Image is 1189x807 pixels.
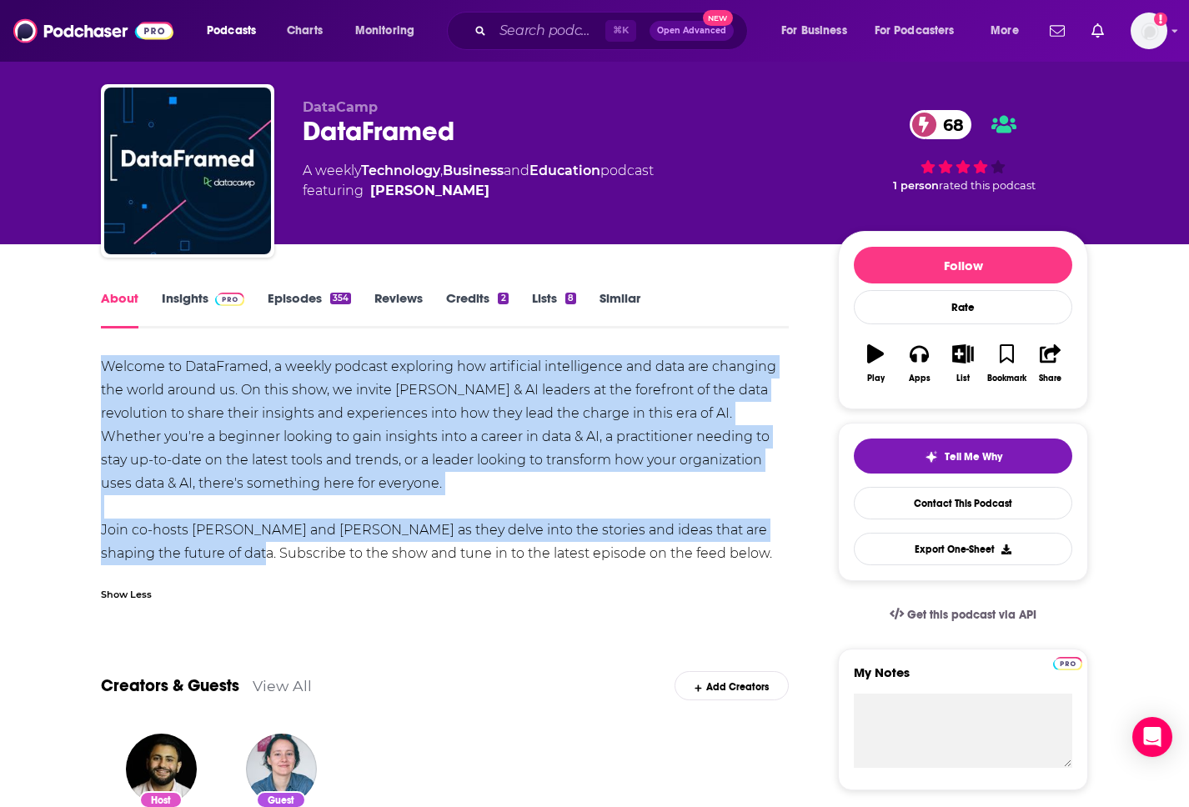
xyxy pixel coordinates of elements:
[605,20,636,42] span: ⌘ K
[939,179,1036,192] span: rated this podcast
[1132,717,1172,757] div: Open Intercom Messenger
[1131,13,1167,49] img: User Profile
[215,293,244,306] img: Podchaser Pro
[910,110,972,139] a: 68
[207,19,256,43] span: Podcasts
[838,99,1088,203] div: 68 1 personrated this podcast
[893,179,939,192] span: 1 person
[565,293,576,304] div: 8
[925,450,938,464] img: tell me why sparkle
[498,293,508,304] div: 2
[854,290,1072,324] div: Rate
[104,88,271,254] img: DataFramed
[344,18,436,44] button: open menu
[287,19,323,43] span: Charts
[1154,13,1167,26] svg: Add a profile image
[770,18,868,44] button: open menu
[446,290,508,328] a: Credits2
[876,594,1050,635] a: Get this podcast via API
[1029,333,1072,393] button: Share
[907,608,1036,622] span: Get this podcast via API
[909,373,931,383] div: Apps
[532,290,576,328] a: Lists8
[854,333,897,393] button: Play
[657,27,726,35] span: Open Advanced
[303,161,654,201] div: A weekly podcast
[987,373,1026,383] div: Bookmark
[504,163,529,178] span: and
[941,333,985,393] button: List
[253,677,312,694] a: View All
[854,664,1072,694] label: My Notes
[854,487,1072,519] a: Contact This Podcast
[101,290,138,328] a: About
[101,355,789,565] div: Welcome to DataFramed, a weekly podcast exploring how artificial intelligence and data are changi...
[276,18,333,44] a: Charts
[1053,654,1082,670] a: Pro website
[440,163,443,178] span: ,
[1131,13,1167,49] span: Logged in as megcassidy
[361,163,440,178] a: Technology
[854,247,1072,283] button: Follow
[268,290,351,328] a: Episodes354
[330,293,351,304] div: 354
[985,333,1028,393] button: Bookmark
[443,163,504,178] a: Business
[1053,657,1082,670] img: Podchaser Pro
[355,19,414,43] span: Monitoring
[600,290,640,328] a: Similar
[1085,17,1111,45] a: Show notifications dropdown
[374,290,423,328] a: Reviews
[926,110,972,139] span: 68
[991,19,1019,43] span: More
[1131,13,1167,49] button: Show profile menu
[650,21,734,41] button: Open AdvancedNew
[529,163,600,178] a: Education
[781,19,847,43] span: For Business
[864,18,979,44] button: open menu
[246,734,317,804] img: Katharine Jarmul
[463,12,764,50] div: Search podcasts, credits, & more...
[303,99,378,115] span: DataCamp
[956,373,970,383] div: List
[1043,17,1071,45] a: Show notifications dropdown
[101,675,239,696] a: Creators & Guests
[875,19,955,43] span: For Podcasters
[979,18,1040,44] button: open menu
[703,10,733,26] span: New
[493,18,605,44] input: Search podcasts, credits, & more...
[195,18,278,44] button: open menu
[867,373,885,383] div: Play
[13,15,173,47] img: Podchaser - Follow, Share and Rate Podcasts
[1039,373,1061,383] div: Share
[945,450,1002,464] span: Tell Me Why
[675,671,789,700] div: Add Creators
[854,533,1072,565] button: Export One-Sheet
[370,181,489,201] a: Adel Nehme
[303,181,654,201] span: featuring
[854,439,1072,474] button: tell me why sparkleTell Me Why
[126,734,197,804] img: Adel Nehme
[162,290,244,328] a: InsightsPodchaser Pro
[897,333,941,393] button: Apps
